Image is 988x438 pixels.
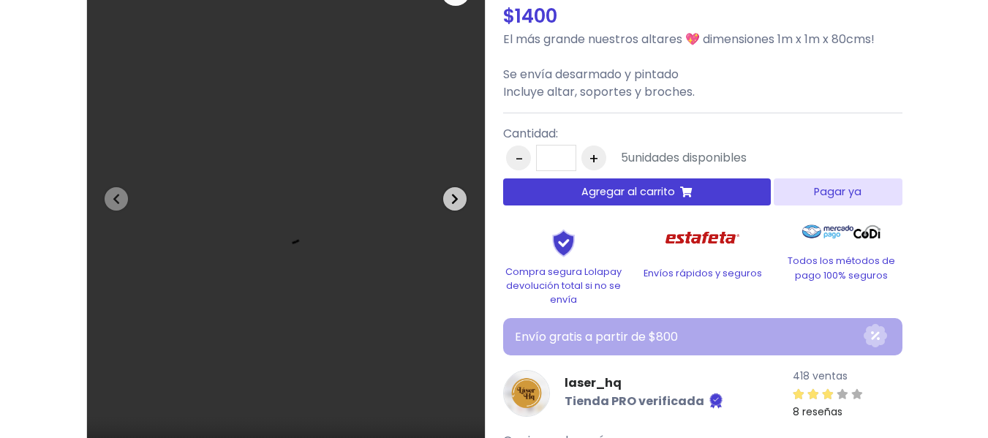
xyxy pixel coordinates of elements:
p: Todos los métodos de pago 100% seguros [781,254,902,282]
p: El más grande nuestros altares 💖 dimensiones 1m x 1m x 80cms! Se envía desarmado y pintado Incluy... [503,31,902,101]
small: 418 ventas [793,369,848,383]
img: Mercado Pago Logo [802,217,854,246]
img: Estafeta Logo [654,217,751,259]
div: unidades disponibles [621,149,747,167]
img: Codi Logo [853,217,880,246]
span: 1400 [515,3,557,29]
img: Tienda verificada [707,392,725,409]
a: 8 reseñas [793,385,902,420]
p: Envío gratis a partir de $800 [515,328,864,346]
img: laser_hq [503,370,550,417]
button: - [506,146,531,170]
p: Compra segura Lolapay devolución total si no se envía [503,265,625,307]
img: Shield [527,229,600,257]
span: 5 [621,149,628,166]
p: Cantidad: [503,125,747,143]
button: Agregar al carrito [503,178,772,205]
button: Pagar ya [774,178,902,205]
span: Agregar al carrito [581,184,675,200]
p: Envíos rápidos y seguros [642,266,763,280]
b: Tienda PRO verificada [565,393,704,410]
div: $ [503,2,902,31]
button: + [581,146,606,170]
small: 8 reseñas [793,404,842,419]
a: laser_hq [565,374,725,392]
div: 3 / 5 [793,385,863,403]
